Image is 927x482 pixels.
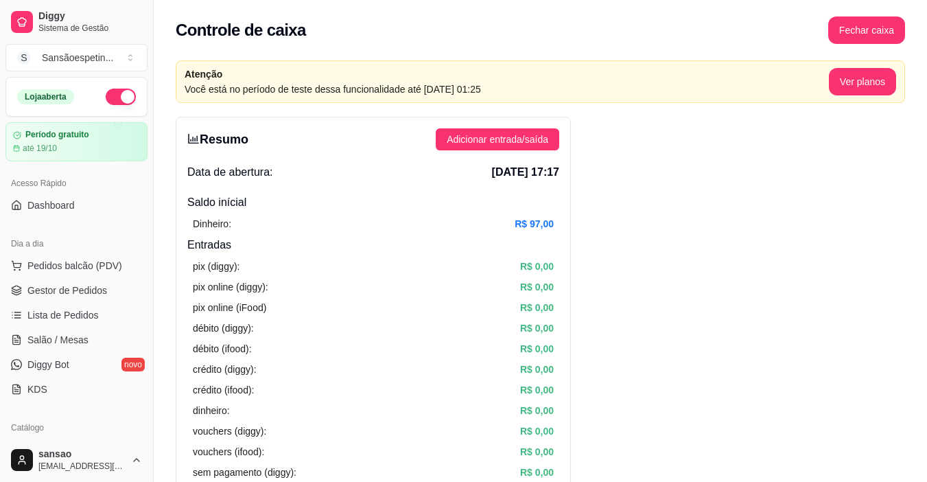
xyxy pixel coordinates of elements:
[5,417,148,439] div: Catálogo
[5,44,148,71] button: Select a team
[520,279,554,295] article: R$ 0,00
[27,259,122,273] span: Pedidos balcão (PDV)
[185,82,829,97] article: Você está no período de teste dessa funcionalidade até [DATE] 01:25
[193,259,239,274] article: pix (diggy):
[17,89,74,104] div: Loja aberta
[5,194,148,216] a: Dashboard
[492,164,559,181] span: [DATE] 17:17
[5,255,148,277] button: Pedidos balcão (PDV)
[193,382,254,398] article: crédito (ifood):
[106,89,136,105] button: Alterar Status
[5,378,148,400] a: KDS
[520,424,554,439] article: R$ 0,00
[520,362,554,377] article: R$ 0,00
[520,300,554,315] article: R$ 0,00
[27,198,75,212] span: Dashboard
[520,465,554,480] article: R$ 0,00
[187,133,200,145] span: bar-chart
[193,403,230,418] article: dinheiro:
[193,321,254,336] article: débito (diggy):
[829,68,896,95] button: Ver planos
[5,172,148,194] div: Acesso Rápido
[27,382,47,396] span: KDS
[27,333,89,347] span: Salão / Mesas
[5,304,148,326] a: Lista de Pedidos
[38,23,142,34] span: Sistema de Gestão
[5,122,148,161] a: Período gratuitoaté 19/10
[193,424,266,439] article: vouchers (diggy):
[27,308,99,322] span: Lista de Pedidos
[187,164,273,181] span: Data de abertura:
[193,362,257,377] article: crédito (diggy):
[25,130,89,140] article: Período gratuito
[5,329,148,351] a: Salão / Mesas
[187,237,559,253] h4: Entradas
[520,403,554,418] article: R$ 0,00
[447,132,548,147] span: Adicionar entrada/saída
[193,465,296,480] article: sem pagamento (diggy):
[38,10,142,23] span: Diggy
[27,358,69,371] span: Diggy Bot
[42,51,113,65] div: Sansãoespetin ...
[17,51,31,65] span: S
[193,300,266,315] article: pix online (iFood)
[187,130,248,149] h3: Resumo
[828,16,905,44] button: Fechar caixa
[23,143,57,154] article: até 19/10
[5,233,148,255] div: Dia a dia
[187,194,559,211] h4: Saldo inícial
[5,279,148,301] a: Gestor de Pedidos
[520,259,554,274] article: R$ 0,00
[829,76,896,87] a: Ver planos
[176,19,306,41] h2: Controle de caixa
[193,444,264,459] article: vouchers (ifood):
[193,341,252,356] article: débito (ifood):
[515,216,554,231] article: R$ 97,00
[520,321,554,336] article: R$ 0,00
[193,279,268,295] article: pix online (diggy):
[38,448,126,461] span: sansao
[5,354,148,376] a: Diggy Botnovo
[436,128,559,150] button: Adicionar entrada/saída
[5,444,148,477] button: sansao[EMAIL_ADDRESS][DOMAIN_NAME]
[185,67,829,82] article: Atenção
[520,382,554,398] article: R$ 0,00
[38,461,126,472] span: [EMAIL_ADDRESS][DOMAIN_NAME]
[5,5,148,38] a: DiggySistema de Gestão
[27,284,107,297] span: Gestor de Pedidos
[520,444,554,459] article: R$ 0,00
[193,216,231,231] article: Dinheiro:
[520,341,554,356] article: R$ 0,00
